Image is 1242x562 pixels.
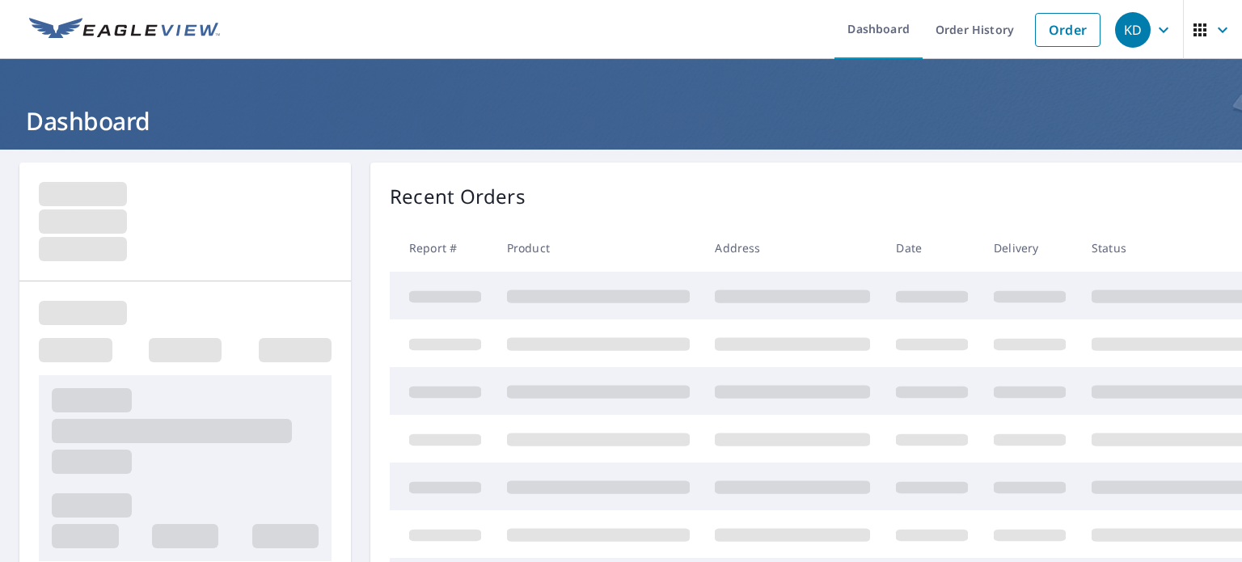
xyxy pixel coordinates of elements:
[883,224,981,272] th: Date
[702,224,883,272] th: Address
[19,104,1223,137] h1: Dashboard
[390,182,526,211] p: Recent Orders
[1115,12,1151,48] div: KD
[29,18,220,42] img: EV Logo
[981,224,1079,272] th: Delivery
[390,224,494,272] th: Report #
[494,224,703,272] th: Product
[1035,13,1100,47] a: Order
